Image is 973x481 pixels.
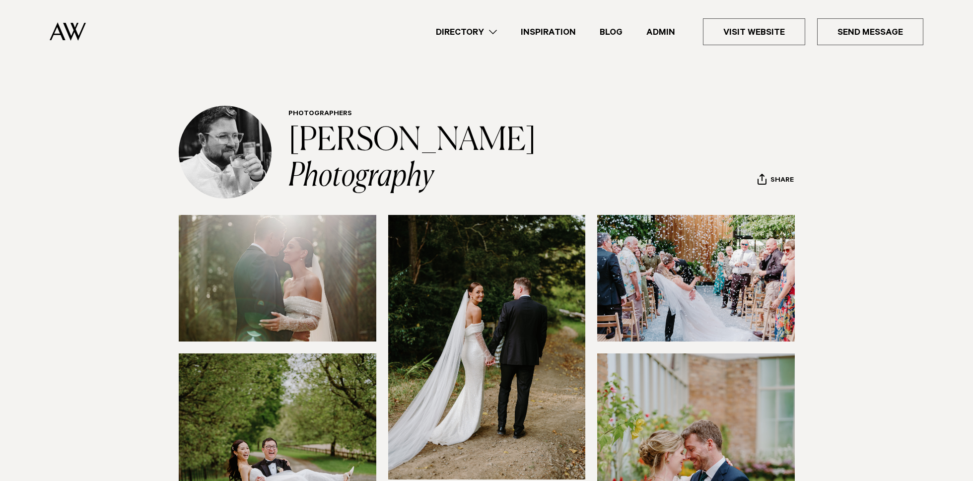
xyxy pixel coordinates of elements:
[588,25,634,39] a: Blog
[288,125,541,193] a: [PERSON_NAME] Photography
[424,25,509,39] a: Directory
[817,18,923,45] a: Send Message
[634,25,687,39] a: Admin
[288,110,352,118] a: Photographers
[179,106,272,199] img: Profile Avatar
[757,173,794,188] button: Share
[509,25,588,39] a: Inspiration
[703,18,805,45] a: Visit Website
[770,176,794,186] span: Share
[50,22,86,41] img: Auckland Weddings Logo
